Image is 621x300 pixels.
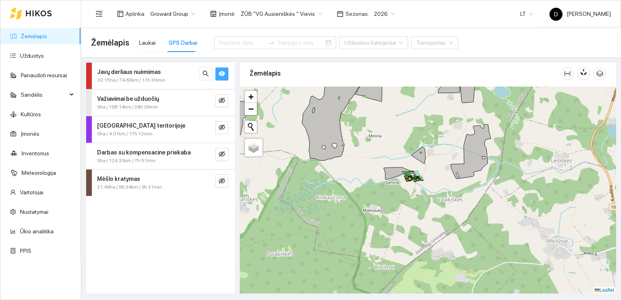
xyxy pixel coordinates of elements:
div: Važiavimai be užduočių0ha / 198.14km / 28h 36mineye-invisible [86,89,235,116]
a: Vartotojai [20,189,43,196]
button: Initiate a new search [245,121,257,133]
strong: Javų derliaus nuėmimas [97,69,161,75]
a: PPIS [20,248,31,254]
a: Užduotys [20,52,44,59]
div: Javų derliaus nuėmimas30.15ha / 74.63km / 17h 30minsearcheye [86,63,235,89]
div: GPS Darbai [169,38,198,47]
span: [PERSON_NAME] [549,11,611,17]
a: Layers [245,139,263,157]
div: Laukai [139,38,156,47]
strong: Darbas su kompensacine priekaba [97,149,191,156]
span: eye-invisible [219,124,225,132]
span: column-width [561,70,573,77]
span: shop [210,11,217,17]
a: Panaudoti resursai [21,72,67,78]
strong: Mėšlo kratymas [97,176,140,182]
a: Įmonės [21,130,39,137]
span: to [268,39,275,46]
span: D [554,8,558,21]
span: calendar [337,11,343,17]
button: menu-fold [91,6,107,22]
span: Žemėlapis [91,36,129,49]
button: search [199,67,212,80]
span: Groward Group [150,8,195,20]
a: Zoom in [245,91,257,103]
a: Leaflet [595,287,614,293]
button: eye-invisible [215,94,228,107]
span: swap-right [268,39,275,46]
button: column-width [561,67,574,80]
div: Žemėlapis [250,62,561,85]
button: eye-invisible [215,148,228,161]
span: eye-invisible [219,97,225,105]
span: + [248,91,254,102]
span: 21.49ha / 96.34km / 9h 31min [97,183,162,191]
span: − [248,104,254,114]
span: ŽŪB "VG Ausieniškės " Vievis [241,8,322,20]
a: Kultūros [21,111,41,117]
span: 30.15ha / 74.63km / 17h 30min [97,76,165,84]
span: Sezonas : [345,9,369,18]
a: Ūkio analitika [20,228,54,235]
a: Meteorologija [22,170,56,176]
div: Mėšlo kratymas21.49ha / 96.34km / 9h 31mineye-invisible [86,170,235,196]
a: Inventorius [22,150,49,157]
input: Pabaigos data [278,38,324,47]
input: Pradžios data [219,38,265,47]
span: search [202,70,209,78]
button: eye-invisible [215,121,228,134]
span: 0ha / 198.14km / 28h 36min [97,103,158,111]
span: eye-invisible [219,151,225,159]
span: 0ha / 4.01km / 17h 12min [97,130,152,138]
span: Aplinka : [126,9,145,18]
button: eye-invisible [215,174,228,187]
strong: Važiavimai be užduočių [97,96,159,102]
button: eye [215,67,228,80]
div: Darbas su kompensacine priekaba0ha / 124.33km / 7h 51mineye-invisible [86,143,235,170]
span: Įmonė : [219,9,236,18]
strong: [GEOGRAPHIC_DATA] teritorijoje [97,122,185,129]
span: 2026 [374,8,395,20]
span: LT [520,8,533,20]
span: eye [219,70,225,78]
a: Žemėlapis [21,33,47,39]
span: eye-invisible [219,178,225,185]
div: [GEOGRAPHIC_DATA] teritorijoje0ha / 4.01km / 17h 12mineye-invisible [86,116,235,143]
a: Nustatymai [20,209,48,215]
a: Zoom out [245,103,257,115]
span: menu-fold [96,10,103,17]
span: 0ha / 124.33km / 7h 51min [97,157,156,165]
span: Sandėlis [21,87,67,103]
span: layout [117,11,124,17]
